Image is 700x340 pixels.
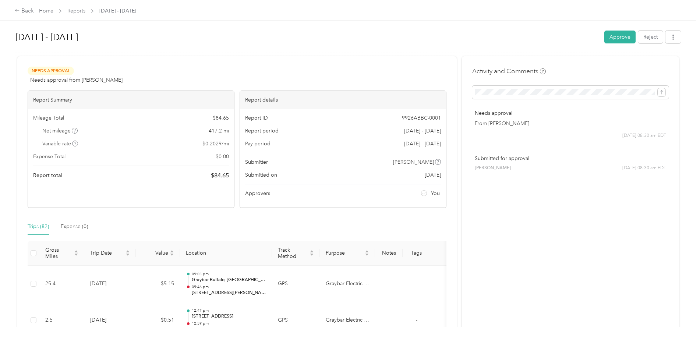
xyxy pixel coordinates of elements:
p: Submitted for approval [475,155,666,162]
td: Graybar Electric Company, Inc [320,266,375,302]
span: - [416,280,417,287]
span: Net mileage [42,127,78,135]
span: Variable rate [42,140,78,148]
p: 12:59 pm [192,321,266,326]
span: Pay period [245,140,271,148]
th: Purpose [320,241,375,266]
span: Report ID [245,114,268,122]
span: caret-down [170,252,174,257]
span: caret-down [310,252,314,257]
span: caret-down [74,252,78,257]
span: [PERSON_NAME] [393,158,434,166]
span: Report period [245,127,279,135]
span: Gross Miles [45,247,73,259]
div: Expense (0) [61,223,88,231]
th: Tags [403,241,430,266]
span: $ 84.65 [213,114,229,122]
th: Track Method [272,241,320,266]
th: Trip Date [84,241,136,266]
p: Needs approval [475,109,666,117]
td: 25.4 [39,266,84,302]
div: Report details [240,91,446,109]
span: Trip Date [90,250,124,256]
p: Graybar Buffalo, [GEOGRAPHIC_DATA] [192,326,266,333]
span: Submitter [245,158,268,166]
a: Home [39,8,53,14]
span: Value [142,250,168,256]
span: [PERSON_NAME] [475,165,511,171]
td: Graybar Electric Company, Inc [320,302,375,339]
p: 05:46 pm [192,284,266,290]
span: [DATE] - [DATE] [99,7,136,15]
td: [DATE] [84,266,136,302]
p: 05:03 pm [192,272,266,277]
h1: Sep 1 - 30, 2025 [15,28,599,46]
span: Submitted on [245,171,277,179]
td: GPS [272,266,320,302]
p: [STREET_ADDRESS][PERSON_NAME] [192,290,266,296]
span: caret-down [125,252,130,257]
th: Gross Miles [39,241,84,266]
td: [DATE] [84,302,136,339]
td: GPS [272,302,320,339]
span: $ 0.00 [216,153,229,160]
span: [DATE] 08:30 am EDT [622,165,666,171]
span: Report total [33,171,63,179]
span: $ 84.65 [211,171,229,180]
div: Trips (82) [28,223,49,231]
span: Needs Approval [28,67,74,75]
span: caret-up [365,249,369,254]
span: - [416,317,417,323]
button: Approve [604,31,636,43]
td: 2.5 [39,302,84,339]
span: caret-down [365,252,369,257]
span: 9926ABBC-0001 [402,114,441,122]
span: Expense Total [33,153,66,160]
span: caret-up [74,249,78,254]
span: Approvers [245,190,270,197]
span: [DATE] [425,171,441,179]
button: Reject [638,31,663,43]
span: Mileage Total [33,114,64,122]
th: Notes [375,241,403,266]
span: $ 0.2029 / mi [202,140,229,148]
span: Go to pay period [404,140,441,148]
div: Back [15,7,34,15]
span: Needs approval from [PERSON_NAME] [30,76,123,84]
span: 417.2 mi [209,127,229,135]
span: Track Method [278,247,308,259]
p: [STREET_ADDRESS] [192,313,266,320]
td: $0.51 [136,302,180,339]
iframe: Everlance-gr Chat Button Frame [659,299,700,340]
h4: Activity and Comments [472,67,546,76]
td: $5.15 [136,266,180,302]
a: Reports [67,8,85,14]
span: [DATE] - [DATE] [404,127,441,135]
span: You [431,190,440,197]
span: Purpose [326,250,363,256]
th: Value [136,241,180,266]
span: caret-up [170,249,174,254]
span: caret-up [310,249,314,254]
th: Location [180,241,272,266]
p: From [PERSON_NAME] [475,120,666,127]
span: caret-up [125,249,130,254]
span: [DATE] 08:30 am EDT [622,132,666,139]
p: 12:47 pm [192,308,266,313]
div: Report Summary [28,91,234,109]
p: Graybar Buffalo, [GEOGRAPHIC_DATA] [192,277,266,283]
